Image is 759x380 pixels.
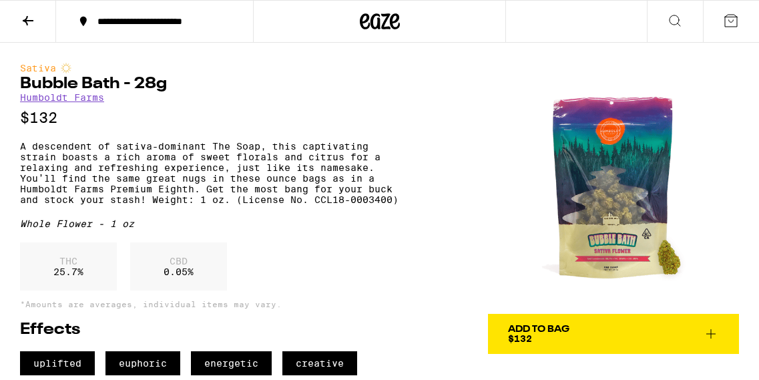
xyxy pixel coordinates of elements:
p: A descendent of sativa-dominant The Soap, this captivating strain boasts a rich aroma of sweet fl... [20,141,405,205]
img: Humboldt Farms - Bubble Bath - 28g [488,63,739,314]
div: Sativa [20,63,405,73]
div: 25.7 % [20,242,117,291]
p: $132 [20,110,405,126]
p: THC [53,256,83,266]
h2: Effects [20,322,405,338]
span: creative [282,351,357,375]
span: uplifted [20,351,95,375]
span: energetic [191,351,272,375]
p: *Amounts are averages, individual items may vary. [20,300,405,309]
div: Whole Flower - 1 oz [20,218,405,229]
div: 0.05 % [130,242,227,291]
p: CBD [164,256,194,266]
a: Humboldt Farms [20,92,104,103]
img: sativaColor.svg [61,63,71,73]
span: euphoric [105,351,180,375]
h1: Bubble Bath - 28g [20,76,405,92]
button: Add To Bag$132 [488,314,739,354]
div: Add To Bag [508,325,569,334]
span: $132 [508,333,532,344]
